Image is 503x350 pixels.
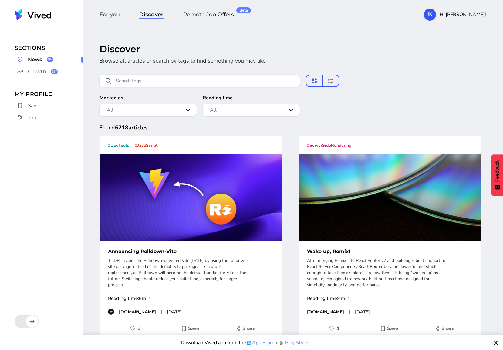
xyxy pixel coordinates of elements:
[15,44,83,52] span: Sections
[209,106,218,114] div: All
[307,258,448,288] p: After merging Remix into React Router v7 and building robust support for React Server Components,...
[100,123,486,132] div: Found
[100,57,462,65] p: Browse all articles or search by tags to find something you may like
[47,57,53,62] div: 99+
[183,10,234,19] a: Remote Job OffersBeta
[15,113,83,123] a: Tags
[100,44,140,55] h1: Discover
[307,323,362,334] button: Like
[349,309,350,315] span: |
[362,323,417,334] button: Add to Saved For Later
[108,142,129,148] span: # DevTools
[28,114,39,122] span: Tags
[279,339,308,346] a: Play Store
[161,309,162,315] span: |
[355,309,370,315] time: [DATE]
[338,296,349,301] time: 4 min
[100,295,282,301] p: Reading time:
[323,75,339,87] button: compact layout
[15,55,83,64] a: News99+
[139,10,164,19] a: Discover
[299,249,481,255] h1: Wake up, Remix!
[108,258,249,288] p: TL;DR: Try out the Rolldown-powered Vite [DATE] by using the rolldown-vite package instead of the...
[15,9,51,20] img: Vived
[135,142,157,149] a: #JavaScript
[139,11,164,19] span: Discover
[115,77,143,84] div: Search tags
[417,323,472,334] button: Share
[218,323,273,334] button: Share
[51,69,58,74] div: 99+
[108,323,163,334] button: Like
[28,102,43,109] span: Saved
[100,249,282,255] h1: Announcing Rolldown-Vite
[139,296,150,301] time: 6 min
[100,11,120,19] span: For you
[108,142,129,149] a: #DevTools
[246,339,275,346] a: App Store
[307,142,351,149] a: #ServerSideRendering
[440,11,486,18] span: Hi, [PERSON_NAME] !
[100,10,120,19] a: For you
[106,106,115,114] div: All
[183,11,234,19] span: Remote Job Offers
[491,154,503,196] button: Feedback - Show survey
[28,68,46,75] span: Growth
[15,101,83,111] a: Saved
[119,309,156,315] p: [DOMAIN_NAME]
[424,9,436,21] div: JK
[15,67,83,77] a: Growth99+
[167,309,182,315] time: [DATE]
[307,142,351,148] span: # ServerSideRendering
[163,323,218,334] button: Add to Saved For Later
[115,124,148,131] strong: 6218 articles
[135,142,157,148] span: # JavaScript
[28,56,42,63] span: News
[299,149,481,315] a: Wake up, Remix!After merging Remix into React Router v7 and building robust support for React Ser...
[307,309,344,315] p: [DOMAIN_NAME]
[15,90,83,98] span: My Profile
[424,9,486,21] button: JKHi,[PERSON_NAME]!
[203,94,233,101] label: Reading time
[100,94,123,101] label: Marked as
[306,75,323,87] button: masonry layout
[299,295,481,301] p: Reading time:
[236,7,251,13] div: Beta
[495,160,500,182] span: Feedback
[100,149,282,315] a: Announcing Rolldown-ViteTL;DR: Try out the Rolldown-powered Vite [DATE] by using the rolldown-vit...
